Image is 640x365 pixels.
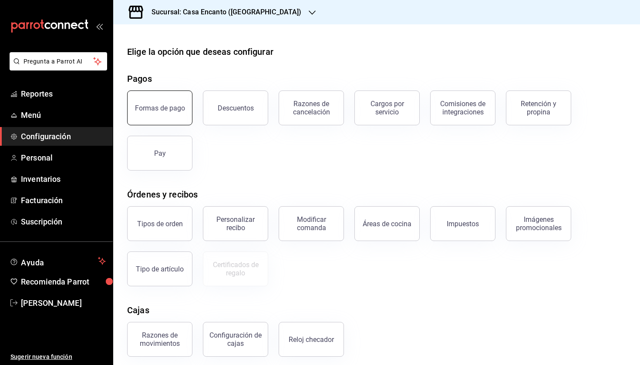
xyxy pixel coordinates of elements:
[21,276,106,288] span: Recomienda Parrot
[354,206,420,241] button: Áreas de cocina
[21,173,106,185] span: Inventarios
[284,100,338,116] div: Razones de cancelación
[209,261,263,277] div: Certificados de regalo
[10,352,106,362] span: Sugerir nueva función
[279,90,344,125] button: Razones de cancelación
[145,7,302,17] h3: Sucursal: Casa Encanto ([GEOGRAPHIC_DATA])
[127,322,192,357] button: Razones de movimientos
[209,331,263,348] div: Configuración de cajas
[137,220,183,228] div: Tipos de orden
[279,322,344,357] button: Reloj checador
[512,215,566,232] div: Imágenes promocionales
[136,265,184,273] div: Tipo de artículo
[127,72,152,85] div: Pagos
[506,90,571,125] button: Retención y propina
[218,104,254,112] div: Descuentos
[203,206,268,241] button: Personalizar recibo
[21,88,106,100] span: Reportes
[127,188,198,201] div: Órdenes y recibos
[6,63,107,72] a: Pregunta a Parrot AI
[203,251,268,286] button: Certificados de regalo
[21,194,106,206] span: Facturación
[21,216,106,228] span: Suscripción
[21,297,106,309] span: [PERSON_NAME]
[21,109,106,121] span: Menú
[96,23,103,30] button: open_drawer_menu
[209,215,263,232] div: Personalizar recibo
[133,331,187,348] div: Razones de movimientos
[10,52,107,70] button: Pregunta a Parrot AI
[289,335,334,344] div: Reloj checador
[430,90,495,125] button: Comisiones de integraciones
[21,131,106,142] span: Configuración
[436,100,490,116] div: Comisiones de integraciones
[21,152,106,164] span: Personal
[512,100,566,116] div: Retención y propina
[127,136,192,171] button: Pay
[447,220,479,228] div: Impuestos
[363,220,411,228] div: Áreas de cocina
[203,322,268,357] button: Configuración de cajas
[127,206,192,241] button: Tipos de orden
[203,90,268,125] button: Descuentos
[127,251,192,286] button: Tipo de artículo
[279,206,344,241] button: Modificar comanda
[154,149,166,157] div: Pay
[127,45,273,58] div: Elige la opción que deseas configurar
[360,100,414,116] div: Cargos por servicio
[24,57,94,66] span: Pregunta a Parrot AI
[127,304,149,317] div: Cajas
[430,206,495,241] button: Impuestos
[284,215,338,232] div: Modificar comanda
[354,90,420,125] button: Cargos por servicio
[135,104,185,112] div: Formas de pago
[506,206,571,241] button: Imágenes promocionales
[21,256,94,266] span: Ayuda
[127,90,192,125] button: Formas de pago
